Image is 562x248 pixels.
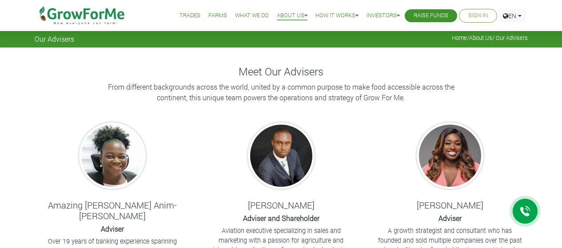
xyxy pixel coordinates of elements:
a: About Us [277,11,307,20]
a: What We Do [235,11,269,20]
a: Farms [208,11,227,20]
a: About Us [469,34,492,41]
a: How it Works [315,11,359,20]
a: EN [499,9,526,23]
span: / / Our Advisers [452,35,528,41]
h4: Meet Our Advisers [35,65,528,78]
a: Sign In [468,11,488,20]
a: Trades [179,11,200,20]
img: growforme image [248,122,315,189]
h5: [PERSON_NAME] [208,200,355,210]
p: From different backgrounds across the world, united by a common purpose to make food accessible a... [104,82,459,103]
h6: Adviser and Shareholder [208,214,355,222]
img: growforme image [79,122,146,189]
a: Investors [367,11,400,20]
h5: [PERSON_NAME] [377,200,523,210]
h5: Amazing [PERSON_NAME] Anim-[PERSON_NAME] [39,200,186,221]
span: Our Advisers [35,35,74,43]
h6: Adviser [377,214,523,222]
h6: Adviser [39,224,186,233]
img: growforme image [417,122,483,189]
a: Home [452,34,467,41]
a: Raise Funds [414,11,448,20]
